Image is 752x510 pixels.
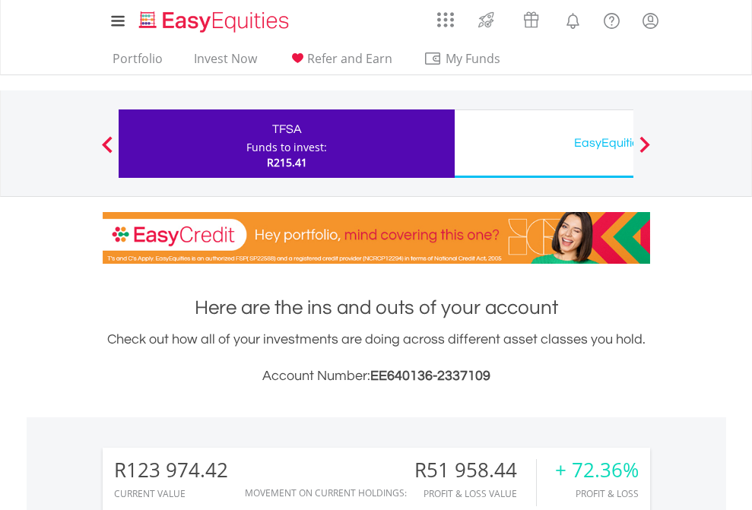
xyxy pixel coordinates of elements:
[133,4,295,34] a: Home page
[427,4,464,28] a: AppsGrid
[519,8,544,32] img: vouchers-v2.svg
[414,459,536,481] div: R51 958.44
[631,4,670,37] a: My Profile
[267,155,307,169] span: R215.41
[246,140,327,155] div: Funds to invest:
[103,366,650,387] h3: Account Number:
[114,489,228,499] div: CURRENT VALUE
[307,50,392,67] span: Refer and Earn
[103,329,650,387] div: Check out how all of your investments are doing across different asset classes you hold.
[103,212,650,264] img: EasyCredit Promotion Banner
[554,4,592,34] a: Notifications
[128,119,446,140] div: TFSA
[103,294,650,322] h1: Here are the ins and outs of your account
[370,369,490,383] span: EE640136-2337109
[106,51,169,74] a: Portfolio
[424,49,523,68] span: My Funds
[245,488,407,498] div: Movement on Current Holdings:
[437,11,454,28] img: grid-menu-icon.svg
[92,144,122,159] button: Previous
[188,51,263,74] a: Invest Now
[555,489,639,499] div: Profit & Loss
[414,489,536,499] div: Profit & Loss Value
[114,459,228,481] div: R123 974.42
[509,4,554,32] a: Vouchers
[282,51,398,74] a: Refer and Earn
[592,4,631,34] a: FAQ's and Support
[630,144,660,159] button: Next
[474,8,499,32] img: thrive-v2.svg
[555,459,639,481] div: + 72.36%
[136,9,295,34] img: EasyEquities_Logo.png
